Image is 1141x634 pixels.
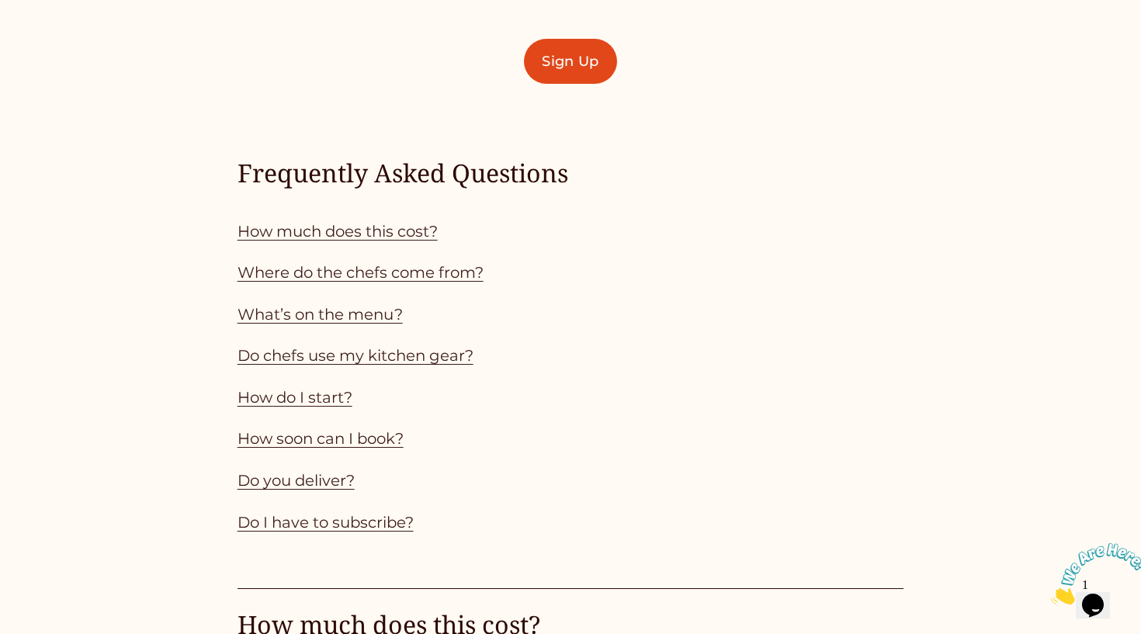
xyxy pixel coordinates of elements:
[238,388,352,407] a: How do I start?
[238,513,414,532] a: Do I have to subscribe?
[238,429,404,448] a: How soon can I book?
[238,471,355,490] a: Do you deliver?
[238,156,904,190] h4: Frequently Asked Questions
[1045,537,1141,611] iframe: chat widget
[238,263,484,282] a: Where do the chefs come from?
[6,6,102,68] img: Chat attention grabber
[238,305,403,324] a: What’s on the menu?
[6,6,12,19] span: 1
[238,346,473,365] a: Do chefs use my kitchen gear?
[524,39,617,84] a: Sign Up
[238,222,438,241] a: How much does this cost?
